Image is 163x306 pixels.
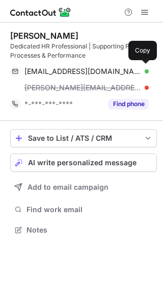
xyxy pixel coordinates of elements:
button: AI write personalized message [10,154,157,172]
span: Add to email campaign [28,183,108,191]
span: Notes [26,225,153,235]
span: AI write personalized message [28,159,137,167]
img: ContactOut v5.3.10 [10,6,71,18]
div: [PERSON_NAME] [10,31,78,41]
button: Notes [10,223,157,237]
button: Add to email campaign [10,178,157,196]
button: Reveal Button [108,99,149,109]
span: Find work email [26,205,153,214]
button: save-profile-one-click [10,129,157,147]
span: [PERSON_NAME][EMAIL_ADDRESS][DOMAIN_NAME] [24,83,141,92]
div: Save to List / ATS / CRM [28,134,139,142]
div: Dedicated HR Professional | Supporting People, Processes & Performance [10,42,157,60]
button: Find work email [10,202,157,217]
span: [EMAIL_ADDRESS][DOMAIN_NAME] [24,67,141,76]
